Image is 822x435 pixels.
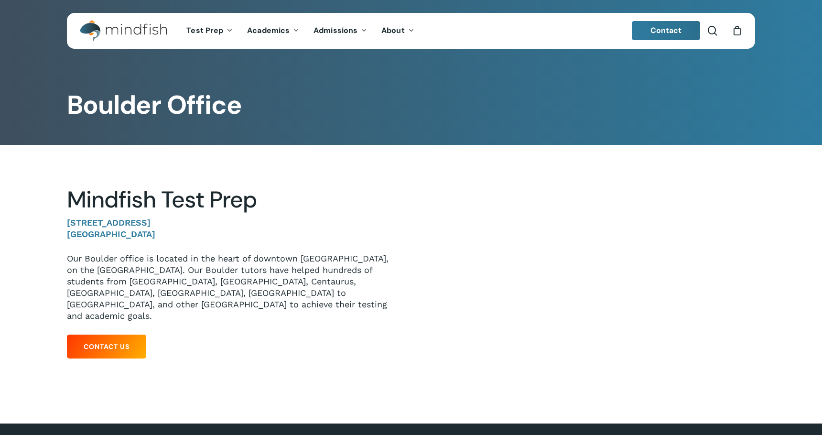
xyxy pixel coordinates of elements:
strong: [STREET_ADDRESS] [67,217,151,228]
nav: Main Menu [179,13,421,49]
a: Admissions [306,27,374,35]
h1: Boulder Office [67,90,755,120]
header: Main Menu [67,13,755,49]
span: Admissions [314,25,357,35]
span: About [381,25,405,35]
span: Contact [650,25,682,35]
a: Cart [732,25,742,36]
h2: Mindfish Test Prep [67,186,397,214]
a: Contact Us [67,335,146,359]
a: Test Prep [179,27,240,35]
a: Contact [632,21,701,40]
span: Test Prep [186,25,223,35]
strong: [GEOGRAPHIC_DATA] [67,229,155,239]
a: About [374,27,422,35]
span: Contact Us [84,342,130,351]
p: Our Boulder office is located in the heart of downtown [GEOGRAPHIC_DATA], on the [GEOGRAPHIC_DATA... [67,253,397,322]
a: Academics [240,27,306,35]
span: Academics [247,25,290,35]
